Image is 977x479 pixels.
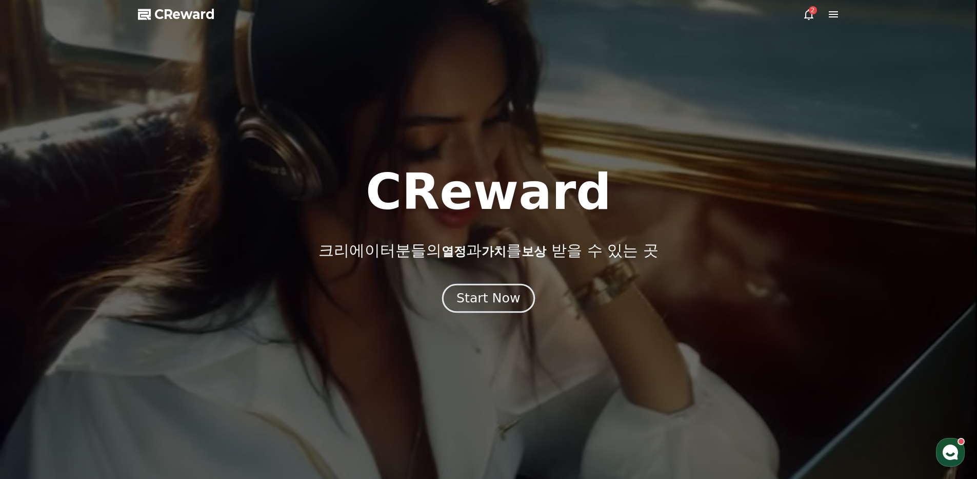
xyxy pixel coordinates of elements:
[132,325,197,351] a: 설정
[482,244,506,259] span: 가치
[94,341,106,350] span: 대화
[138,6,215,23] a: CReward
[32,341,38,349] span: 홈
[456,290,520,307] div: Start Now
[318,241,658,260] p: 크리에이터분들의 과 를 받을 수 있는 곳
[3,325,68,351] a: 홈
[366,167,611,217] h1: CReward
[154,6,215,23] span: CReward
[522,244,546,259] span: 보상
[809,6,817,14] div: 2
[68,325,132,351] a: 대화
[444,295,533,304] a: Start Now
[442,244,466,259] span: 열정
[158,341,171,349] span: 설정
[442,283,535,313] button: Start Now
[803,8,815,21] a: 2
